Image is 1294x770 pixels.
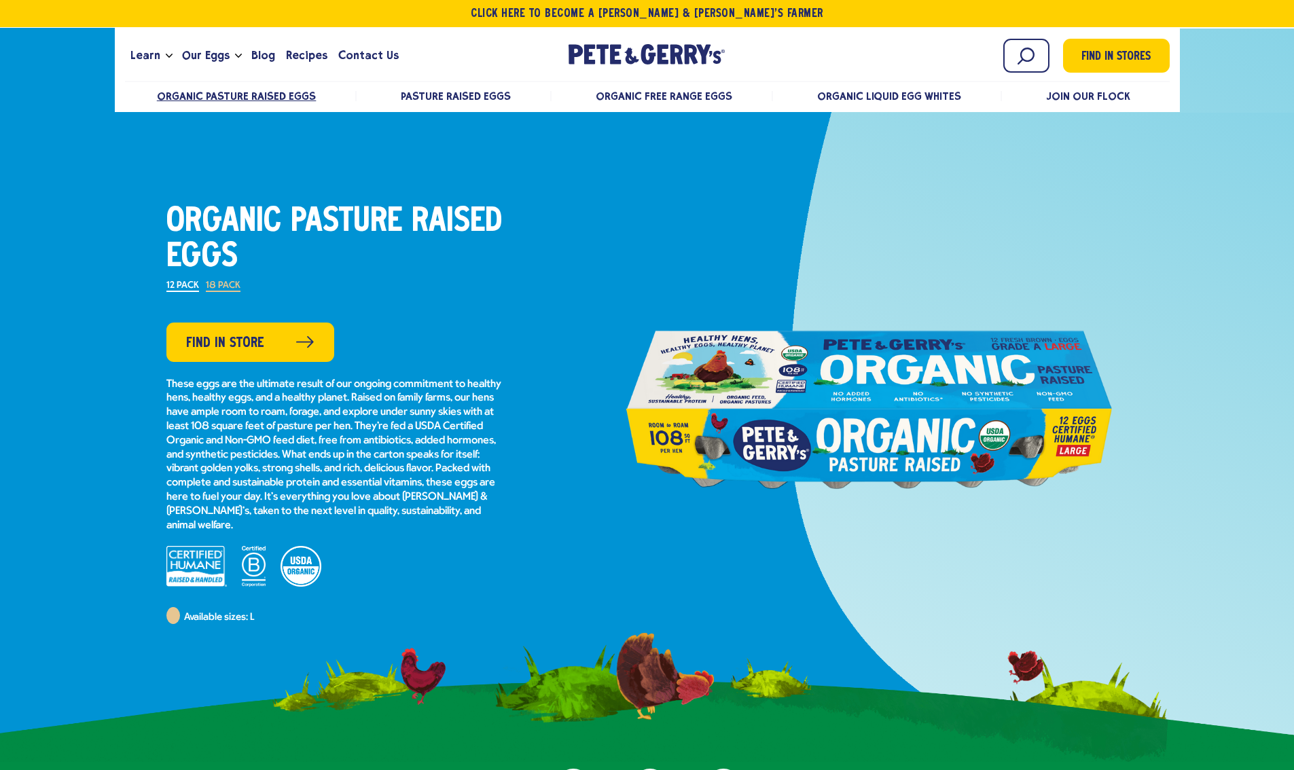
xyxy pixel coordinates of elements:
input: Search [1003,39,1049,73]
a: Organic Free Range Eggs [596,90,732,103]
button: Open the dropdown menu for Learn [166,54,173,58]
nav: desktop product menu [125,81,1170,110]
a: Pasture Raised Eggs [401,90,511,103]
span: Blog [251,47,275,64]
span: Find in Stores [1081,48,1151,67]
a: Contact Us [333,37,404,74]
a: Our Eggs [177,37,235,74]
span: Our Eggs [182,47,230,64]
a: Organic Pasture Raised Eggs [157,90,317,103]
h1: Organic Pasture Raised Eggs [166,204,506,275]
label: 12 Pack [166,281,199,292]
a: Organic Liquid Egg Whites [817,90,962,103]
span: Contact Us [338,47,399,64]
a: Find in Store [166,323,334,362]
span: Recipes [286,47,327,64]
a: Recipes [281,37,333,74]
span: Available sizes: L [184,612,254,623]
a: Learn [125,37,166,74]
a: Join Our Flock [1046,90,1130,103]
button: Open the dropdown menu for Our Eggs [235,54,242,58]
span: Learn [130,47,160,64]
a: Blog [246,37,281,74]
span: Find in Store [186,333,264,354]
label: 18 Pack [206,281,240,292]
a: Find in Stores [1063,39,1170,73]
p: These eggs are the ultimate result of our ongoing commitment to healthy hens, healthy eggs, and a... [166,378,506,533]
